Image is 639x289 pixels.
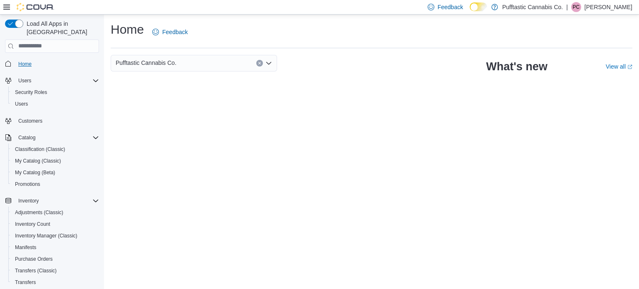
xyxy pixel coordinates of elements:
button: My Catalog (Beta) [8,167,102,178]
span: Transfers (Classic) [15,267,57,274]
span: Feedback [162,28,188,36]
span: Feedback [438,3,463,11]
button: Purchase Orders [8,253,102,265]
span: Adjustments (Classic) [12,207,99,217]
h2: What's new [486,60,547,73]
a: Security Roles [12,87,50,97]
span: My Catalog (Beta) [15,169,55,176]
span: Promotions [12,179,99,189]
a: My Catalog (Beta) [12,168,59,178]
a: Customers [15,116,46,126]
span: Security Roles [12,87,99,97]
input: Dark Mode [470,2,487,11]
span: Transfers (Classic) [12,266,99,276]
a: Purchase Orders [12,254,56,264]
a: Classification (Classic) [12,144,69,154]
span: Security Roles [15,89,47,96]
span: Home [18,61,32,67]
button: Open list of options [265,60,272,67]
button: Users [8,98,102,110]
button: Users [15,76,35,86]
a: Transfers [12,277,39,287]
span: Pufftastic Cannabis Co. [116,58,176,68]
a: Manifests [12,242,40,252]
div: Preeya Chauhan [571,2,581,12]
span: Customers [18,118,42,124]
span: Purchase Orders [15,256,53,262]
span: Catalog [18,134,35,141]
p: Pufftastic Cannabis Co. [502,2,563,12]
a: Users [12,99,31,109]
img: Cova [17,3,54,11]
button: Inventory [2,195,102,207]
button: Inventory Manager (Classic) [8,230,102,242]
span: Users [15,76,99,86]
span: Transfers [12,277,99,287]
span: Users [18,77,31,84]
button: Catalog [15,133,39,143]
span: Inventory Count [15,221,50,227]
span: Load All Apps in [GEOGRAPHIC_DATA] [23,20,99,36]
button: Classification (Classic) [8,143,102,155]
a: Inventory Manager (Classic) [12,231,81,241]
span: My Catalog (Beta) [12,168,99,178]
span: Transfers [15,279,36,286]
a: Home [15,59,35,69]
span: Inventory Manager (Classic) [15,232,77,239]
span: Promotions [15,181,40,188]
p: | [566,2,568,12]
span: Classification (Classic) [12,144,99,154]
button: My Catalog (Classic) [8,155,102,167]
span: My Catalog (Classic) [15,158,61,164]
a: Feedback [149,24,191,40]
button: Promotions [8,178,102,190]
button: Users [2,75,102,86]
button: Home [2,58,102,70]
button: Clear input [256,60,263,67]
span: Customers [15,116,99,126]
span: My Catalog (Classic) [12,156,99,166]
span: Manifests [12,242,99,252]
button: Manifests [8,242,102,253]
a: Adjustments (Classic) [12,207,67,217]
h1: Home [111,21,144,38]
span: Inventory Manager (Classic) [12,231,99,241]
span: Inventory [15,196,99,206]
span: Inventory Count [12,219,99,229]
button: Transfers [8,277,102,288]
button: Customers [2,115,102,127]
span: Classification (Classic) [15,146,65,153]
p: [PERSON_NAME] [585,2,632,12]
a: View allExternal link [606,63,632,70]
span: Users [12,99,99,109]
span: PC [573,2,580,12]
a: My Catalog (Classic) [12,156,64,166]
button: Adjustments (Classic) [8,207,102,218]
a: Promotions [12,179,44,189]
button: Transfers (Classic) [8,265,102,277]
a: Transfers (Classic) [12,266,60,276]
button: Inventory Count [8,218,102,230]
button: Inventory [15,196,42,206]
span: Purchase Orders [12,254,99,264]
span: Catalog [15,133,99,143]
button: Catalog [2,132,102,143]
span: Inventory [18,198,39,204]
span: Users [15,101,28,107]
button: Security Roles [8,86,102,98]
span: Manifests [15,244,36,251]
svg: External link [627,64,632,69]
span: Home [15,59,99,69]
a: Inventory Count [12,219,54,229]
span: Adjustments (Classic) [15,209,63,216]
